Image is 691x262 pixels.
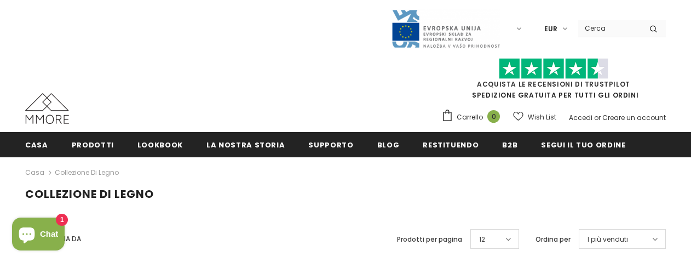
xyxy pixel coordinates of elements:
input: Search Site [578,20,641,36]
span: or [594,113,601,122]
span: Carrello [457,112,483,123]
a: Blog [377,132,400,157]
span: 12 [479,234,485,245]
a: La nostra storia [206,132,285,157]
a: Wish List [513,107,556,127]
label: Ordina per [535,234,571,245]
span: Collezione di legno [25,186,154,202]
a: Creare un account [602,113,666,122]
img: Javni Razpis [391,9,500,49]
span: 0 [487,110,500,123]
span: Restituendo [423,140,479,150]
a: Prodotti [72,132,114,157]
img: Fidati di Pilot Stars [499,58,608,79]
a: Restituendo [423,132,479,157]
a: B2B [502,132,517,157]
a: Accedi [569,113,592,122]
span: EUR [544,24,557,35]
span: B2B [502,140,517,150]
span: La nostra storia [206,140,285,150]
a: Casa [25,166,44,179]
span: I più venduti [588,234,628,245]
a: supporto [308,132,353,157]
a: Acquista le recensioni di TrustPilot [477,79,630,89]
span: SPEDIZIONE GRATUITA PER TUTTI GLI ORDINI [441,63,666,100]
label: Prodotti per pagina [397,234,462,245]
span: Segui il tuo ordine [541,140,625,150]
span: supporto [308,140,353,150]
span: Blog [377,140,400,150]
a: Carrello 0 [441,109,505,126]
span: Lookbook [137,140,183,150]
img: Casi MMORE [25,93,69,124]
span: Wish List [528,112,556,123]
a: Collezione di legno [55,168,119,177]
a: Casa [25,132,48,157]
a: Segui il tuo ordine [541,132,625,157]
span: Prodotti [72,140,114,150]
span: Casa [25,140,48,150]
inbox-online-store-chat: Shopify online store chat [9,218,68,253]
a: Javni Razpis [391,24,500,33]
a: Lookbook [137,132,183,157]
